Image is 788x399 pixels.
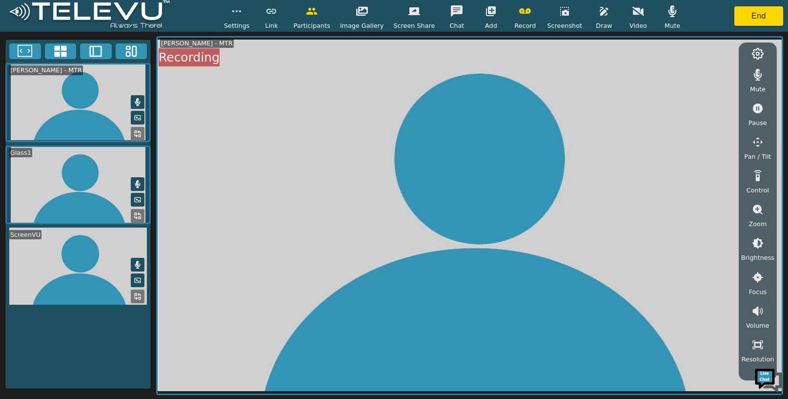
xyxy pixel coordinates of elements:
div: Recording [159,48,220,67]
button: Replace Feed [131,127,144,141]
span: Mute [750,84,766,94]
span: Record [514,21,536,30]
button: 4x4 [45,43,77,59]
button: Replace Feed [131,290,144,303]
button: Mute [131,95,144,109]
span: Resolution [741,355,774,364]
button: Mute [131,177,144,191]
span: Zoom [748,219,767,229]
span: Control [747,186,769,195]
img: Chat Widget [754,365,783,394]
span: Video [629,21,647,30]
div: ScreenVU [9,230,41,239]
span: Brightness [741,253,774,262]
button: End [734,6,783,26]
button: Two Window Medium [80,43,112,59]
span: Add [485,21,497,30]
span: Participants [293,21,330,30]
span: Draw [596,21,612,30]
button: Picture in Picture [131,193,144,207]
button: Picture in Picture [131,273,144,287]
span: Link [265,21,278,30]
button: Picture in Picture [131,111,144,125]
span: Pan / Tilt [744,152,771,161]
span: Screenshot [547,21,582,30]
button: Replace Feed [131,209,144,223]
div: Glass1 [9,148,32,157]
span: Image Gallery [340,21,384,30]
span: Focus [749,287,767,296]
div: [PERSON_NAME] - MTR [160,39,234,48]
button: Three Window Medium [116,43,147,59]
span: Volume [746,321,769,330]
span: Chat [449,21,464,30]
span: Settings [224,21,250,30]
div: [PERSON_NAME] - MTR [9,65,83,75]
span: Mute [665,21,680,30]
button: Fullscreen [9,43,41,59]
span: Pause [748,118,767,127]
button: Mute [131,258,144,272]
span: Screen Share [393,21,435,30]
